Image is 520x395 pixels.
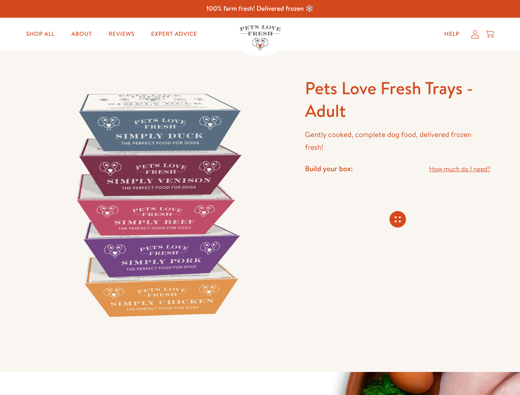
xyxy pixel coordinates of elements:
[305,77,491,122] h1: Pets Love Fresh Trays - Adult
[145,26,204,42] a: Expert Advice
[240,25,281,50] img: Pets Love Fresh
[305,128,491,153] p: Gently cooked, complete dog food, delivered frozen fresh!
[30,77,285,332] img: Pets Love Fresh Trays - Adult
[65,26,98,42] a: About
[102,26,141,42] a: Reviews
[438,26,466,42] a: Help
[305,164,353,173] h4: Build your box:
[19,26,61,42] a: Shop All
[389,211,406,228] svg: Connecting store
[429,164,490,175] a: How much do I need?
